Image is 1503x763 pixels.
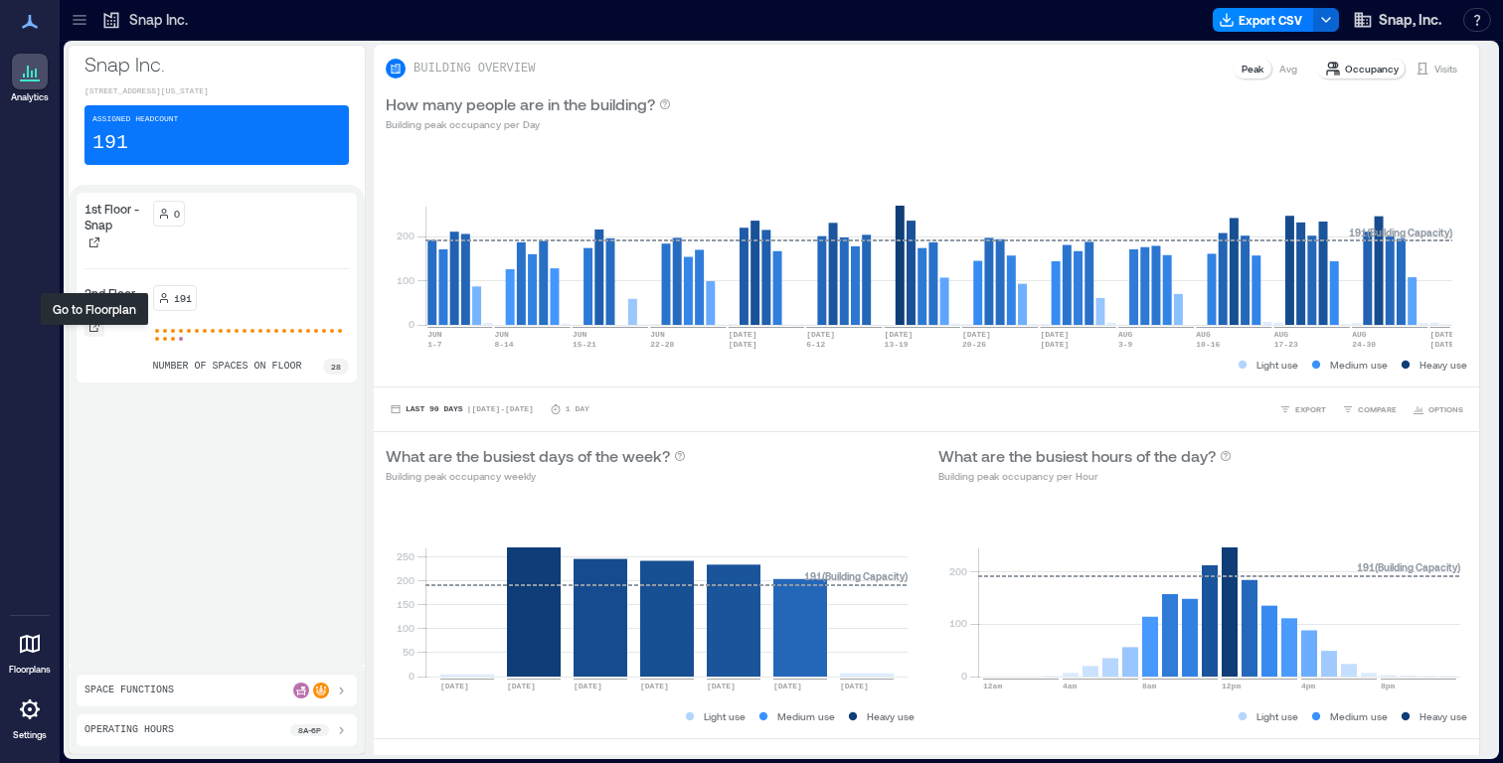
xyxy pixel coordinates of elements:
a: Floorplans [3,620,57,682]
text: [DATE] [885,330,914,339]
tspan: 250 [397,550,415,562]
text: [DATE] [707,682,736,690]
p: Snap Inc. [129,10,188,30]
p: 1st Floor - Snap [84,201,145,232]
text: [DATE] [1040,340,1069,349]
p: Building peak occupancy per Day [386,116,671,132]
p: Assigned Headcount [92,113,178,125]
text: 22-28 [650,340,674,349]
button: OPTIONS [1409,399,1467,419]
tspan: 150 [397,598,415,610]
text: 8am [1142,682,1157,690]
p: 2nd Floor - Snap [84,285,145,317]
text: AUG [1118,330,1133,339]
button: COMPARE [1338,399,1401,419]
text: [DATE] [729,330,757,339]
p: Light use [1256,708,1298,724]
text: AUG [1352,330,1367,339]
text: [DATE] [1430,340,1459,349]
text: [DATE] [507,682,536,690]
p: 191 [174,290,192,306]
text: JUN [494,330,509,339]
text: 15-21 [573,340,596,349]
tspan: 100 [949,617,967,629]
tspan: 0 [961,670,967,682]
tspan: 0 [409,670,415,682]
text: JUN [427,330,442,339]
text: JUN [573,330,587,339]
text: [DATE] [1040,330,1069,339]
text: 13-19 [885,340,909,349]
p: Analytics [11,91,49,103]
button: EXPORT [1275,399,1330,419]
p: Space Functions [84,683,174,698]
text: 17-23 [1274,340,1298,349]
text: [DATE] [640,682,669,690]
p: Floorplans [9,664,51,676]
p: Peak [1242,61,1263,76]
text: 12pm [1222,682,1241,690]
text: 4pm [1301,682,1316,690]
text: [DATE] [440,682,469,690]
text: [DATE] [773,682,802,690]
text: 12am [983,682,1002,690]
p: Building peak occupancy weekly [386,468,686,484]
tspan: 50 [403,646,415,658]
a: Analytics [5,48,55,109]
button: Snap, Inc. [1347,4,1447,36]
p: number of spaces on floor [153,359,302,375]
text: [DATE] [962,330,991,339]
p: Operating Hours [84,722,174,738]
text: [DATE] [806,330,835,339]
p: Avg [1279,61,1297,76]
text: [DATE] [840,682,869,690]
button: Export CSV [1213,8,1314,32]
p: Heavy use [867,708,915,724]
p: [STREET_ADDRESS][US_STATE] [84,85,349,97]
p: 1 Day [566,403,589,415]
p: Light use [1256,357,1298,373]
p: 191 [92,129,128,157]
text: 20-26 [962,340,986,349]
p: 8a - 6p [298,724,321,736]
p: Heavy use [1419,357,1467,373]
span: EXPORT [1295,403,1326,415]
p: Medium use [1330,357,1388,373]
text: 8-14 [494,340,513,349]
p: 0 [174,206,180,222]
text: [DATE] [1430,330,1459,339]
p: How many people are in the building? [386,92,655,116]
text: [DATE] [729,340,757,349]
p: Settings [13,729,47,741]
tspan: 200 [397,229,415,241]
text: [DATE] [574,682,602,690]
tspan: 100 [397,622,415,634]
text: 1-7 [427,340,442,349]
p: What are the busiest hours of the day? [938,444,1216,468]
p: 28 [331,361,341,373]
tspan: 200 [397,574,415,586]
p: Snap Inc. [84,50,349,77]
span: OPTIONS [1428,403,1463,415]
p: BUILDING OVERVIEW [414,61,535,76]
p: Medium use [777,708,835,724]
p: Occupancy [1345,61,1399,76]
text: AUG [1274,330,1289,339]
text: 3-9 [1118,340,1133,349]
span: COMPARE [1358,403,1397,415]
p: Medium use [1330,708,1388,724]
span: Snap, Inc. [1379,10,1441,30]
p: Heavy use [1419,708,1467,724]
text: 24-30 [1352,340,1376,349]
a: Settings [6,686,54,747]
text: 6-12 [806,340,825,349]
text: 8pm [1381,682,1396,690]
text: JUN [650,330,665,339]
p: Visits [1434,61,1457,76]
text: 10-16 [1196,340,1220,349]
button: Last 90 Days |[DATE]-[DATE] [386,399,538,419]
tspan: 200 [949,565,967,577]
text: AUG [1196,330,1211,339]
p: What are the busiest days of the week? [386,444,670,468]
tspan: 0 [409,318,415,330]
